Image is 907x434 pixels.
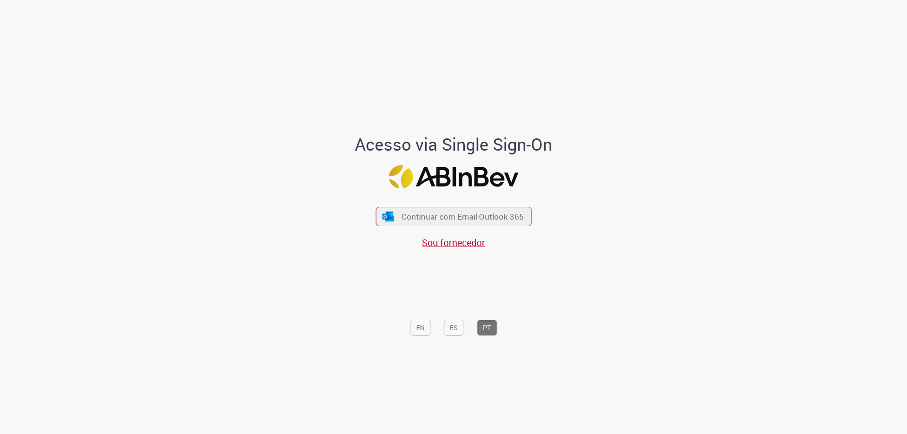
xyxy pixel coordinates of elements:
a: Sou fornecedor [422,236,485,249]
img: Logo ABInBev [389,165,518,188]
img: ícone Azure/Microsoft 360 [382,212,395,221]
button: EN [410,320,431,336]
button: ES [444,320,464,336]
h1: Acesso via Single Sign-On [323,135,585,154]
button: ícone Azure/Microsoft 360 Continuar com Email Outlook 365 [376,207,531,226]
button: PT [477,320,497,336]
span: Continuar com Email Outlook 365 [402,211,524,222]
